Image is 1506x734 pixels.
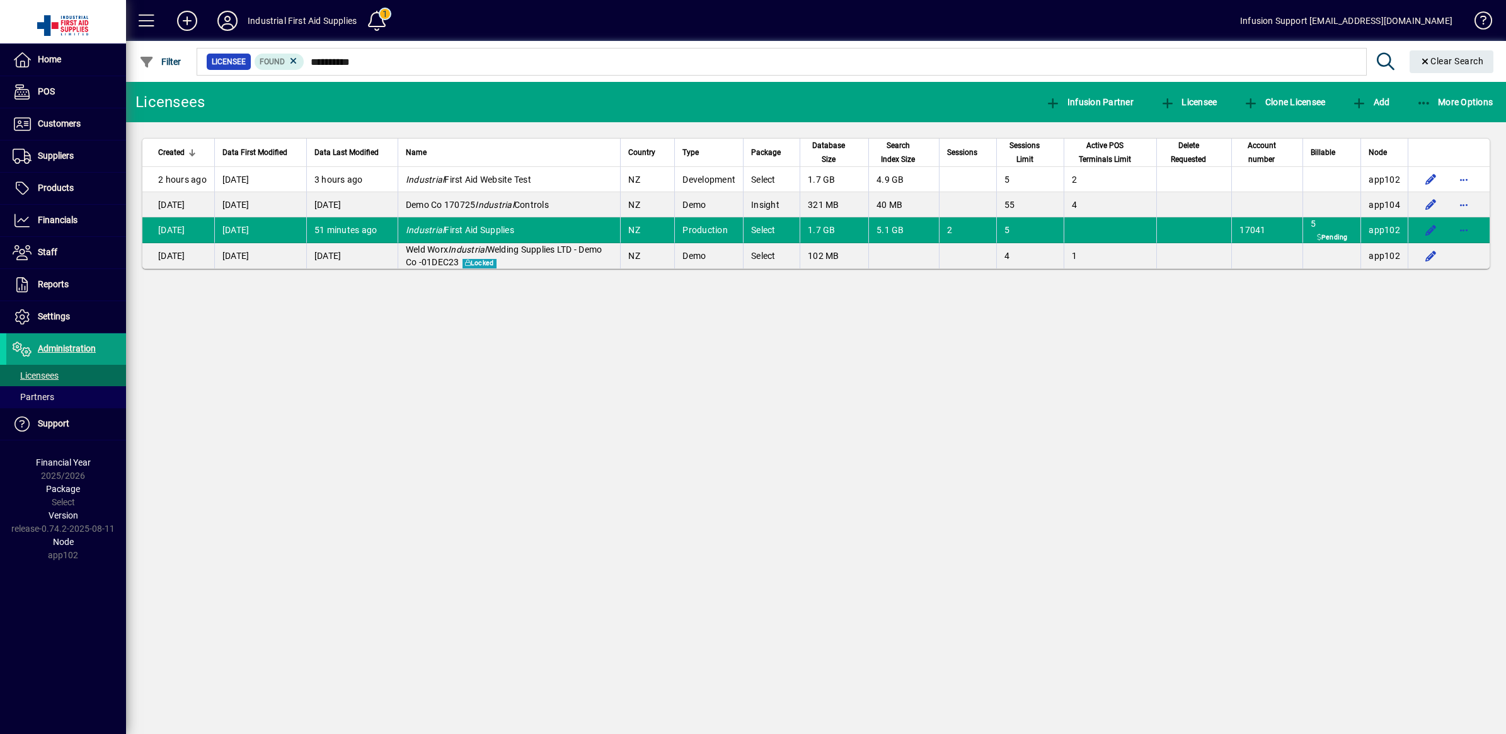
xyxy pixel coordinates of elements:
[674,167,743,192] td: Development
[36,457,91,467] span: Financial Year
[46,484,80,494] span: Package
[142,243,214,268] td: [DATE]
[38,118,81,129] span: Customers
[214,243,306,268] td: [DATE]
[6,76,126,108] a: POS
[38,54,61,64] span: Home
[751,146,781,159] span: Package
[406,200,549,210] span: Demo Co 170725 Controls
[314,146,379,159] span: Data Last Modified
[6,205,126,236] a: Financials
[620,167,674,192] td: NZ
[1160,97,1217,107] span: Licensee
[947,146,989,159] div: Sessions
[1369,225,1400,235] span: app102.prod.infusionbusinesssoftware.com
[13,370,59,381] span: Licensees
[1369,146,1387,159] span: Node
[260,57,285,66] span: Found
[306,243,398,268] td: [DATE]
[620,192,674,217] td: NZ
[674,192,743,217] td: Demo
[6,386,126,408] a: Partners
[49,510,78,520] span: Version
[628,146,667,159] div: Country
[939,217,996,243] td: 2
[38,247,57,257] span: Staff
[1004,139,1045,166] span: Sessions Limit
[38,215,78,225] span: Financials
[1417,97,1493,107] span: More Options
[1243,97,1325,107] span: Clone Licensee
[167,9,207,32] button: Add
[1004,139,1057,166] div: Sessions Limit
[1421,195,1441,215] button: Edit
[751,146,792,159] div: Package
[1064,167,1156,192] td: 2
[743,217,800,243] td: Select
[1352,97,1389,107] span: Add
[1240,91,1328,113] button: Clone Licensee
[406,146,427,159] span: Name
[1239,139,1295,166] div: Account number
[1240,11,1452,31] div: Infusion Support [EMAIL_ADDRESS][DOMAIN_NAME]
[38,418,69,428] span: Support
[139,57,181,67] span: Filter
[38,86,55,96] span: POS
[1239,139,1284,166] span: Account number
[1348,91,1393,113] button: Add
[255,54,304,70] mat-chip: Found Status: Found
[406,225,514,235] span: First Aid Supplies
[406,175,445,185] em: Industrial
[6,365,126,386] a: Licensees
[248,11,357,31] div: Industrial First Aid Supplies
[142,192,214,217] td: [DATE]
[674,217,743,243] td: Production
[1045,97,1134,107] span: Infusion Partner
[947,146,977,159] span: Sessions
[406,175,531,185] span: First Aid Website Test
[314,146,390,159] div: Data Last Modified
[1421,246,1441,266] button: Edit
[142,167,214,192] td: 2 hours ago
[38,151,74,161] span: Suppliers
[1369,175,1400,185] span: app102.prod.infusionbusinesssoftware.com
[6,269,126,301] a: Reports
[1311,146,1353,159] div: Billable
[38,311,70,321] span: Settings
[620,243,674,268] td: NZ
[6,44,126,76] a: Home
[214,167,306,192] td: [DATE]
[800,167,868,192] td: 1.7 GB
[1157,91,1221,113] button: Licensee
[1314,232,1350,243] span: Pending
[800,192,868,217] td: 321 MB
[743,243,800,268] td: Select
[682,146,735,159] div: Type
[1064,192,1156,217] td: 4
[6,140,126,172] a: Suppliers
[808,139,861,166] div: Database Size
[222,146,287,159] span: Data First Modified
[743,192,800,217] td: Insight
[135,92,205,112] div: Licensees
[406,225,445,235] em: Industrial
[158,146,207,159] div: Created
[1311,146,1335,159] span: Billable
[142,217,214,243] td: [DATE]
[877,139,931,166] div: Search Index Size
[868,192,939,217] td: 40 MB
[1454,220,1474,240] button: More options
[1410,50,1494,73] button: Clear
[1064,243,1156,268] td: 1
[1420,56,1484,66] span: Clear Search
[808,139,849,166] span: Database Size
[6,108,126,140] a: Customers
[1413,91,1497,113] button: More Options
[6,173,126,204] a: Products
[800,243,868,268] td: 102 MB
[6,237,126,268] a: Staff
[674,243,743,268] td: Demo
[1454,169,1474,190] button: More options
[6,408,126,440] a: Support
[306,217,398,243] td: 51 minutes ago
